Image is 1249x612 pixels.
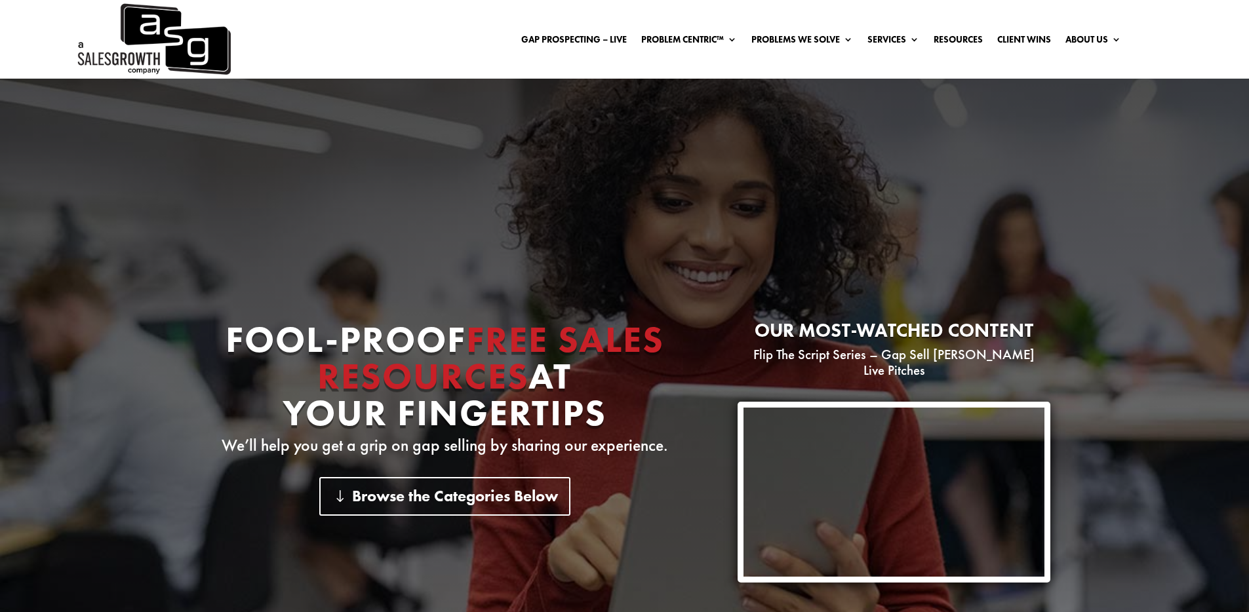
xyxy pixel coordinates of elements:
h1: Fool-proof At Your Fingertips [199,321,691,438]
a: Problems We Solve [751,35,853,49]
a: Client Wins [997,35,1051,49]
span: Free Sales Resources [317,316,664,400]
p: Flip The Script Series – Gap Sell [PERSON_NAME] Live Pitches [738,347,1050,378]
p: We’ll help you get a grip on gap selling by sharing our experience. [199,438,691,453]
a: Problem Centric™ [641,35,737,49]
iframe: YouTube video player [743,408,1044,577]
a: Services [867,35,919,49]
h2: Our most-watched content [738,321,1050,347]
a: About Us [1065,35,1121,49]
a: Gap Prospecting – LIVE [521,35,627,49]
a: Resources [934,35,983,49]
a: Browse the Categories Below [319,477,570,516]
